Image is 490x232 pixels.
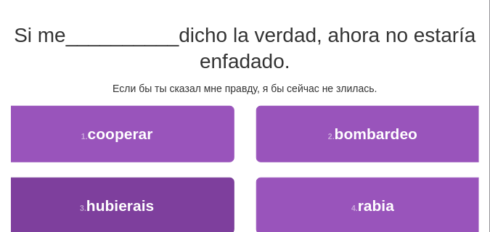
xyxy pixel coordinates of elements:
small: 4 . [351,204,358,212]
small: 2 . [328,132,335,141]
small: 3 . [80,204,86,212]
span: hubierais [86,197,154,214]
small: 1 . [81,132,88,141]
span: bombardeo [335,125,417,142]
span: __________ [66,24,179,46]
div: Если бы ты сказал мне правду, я бы сейчас не злилась. [11,81,479,96]
span: dicho la verdad, ahora no estaría enfadado. [179,24,475,72]
span: rabia [358,197,394,214]
span: cooperar [88,125,153,142]
span: Si me [14,24,66,46]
